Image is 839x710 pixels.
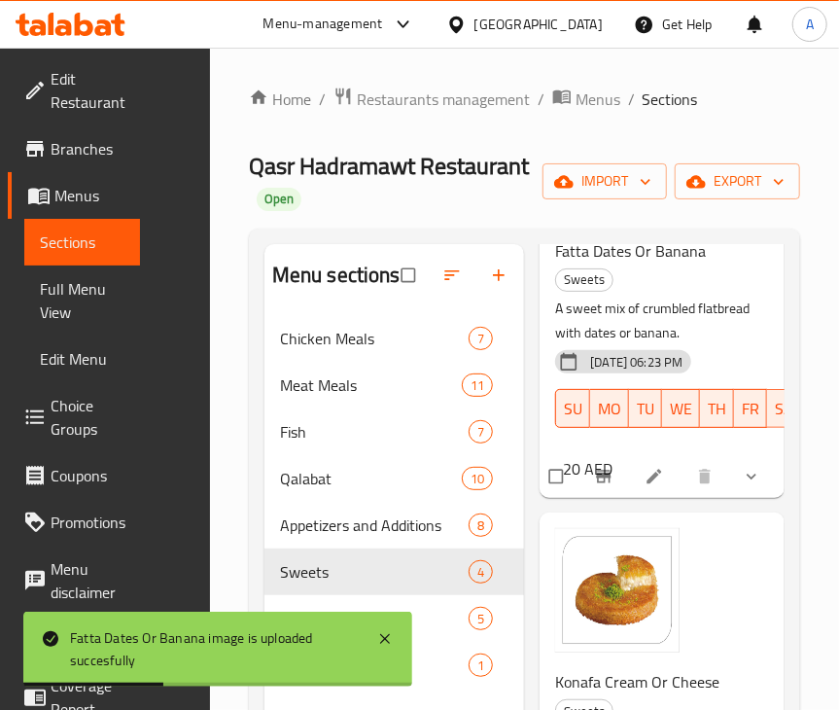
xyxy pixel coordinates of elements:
[249,144,529,188] span: Qasr Hadramawt Restaurant
[637,395,654,423] span: TU
[645,467,668,486] a: Edit menu item
[555,389,590,428] button: SU
[280,514,469,537] span: Appetizers and Additions
[8,452,140,499] a: Coupons
[564,395,582,423] span: SU
[670,395,692,423] span: WE
[264,595,525,642] div: Beverages5
[8,125,140,172] a: Branches
[249,88,311,111] a: Home
[690,169,785,194] span: export
[555,667,719,696] span: Konafa Cream Or Cheese
[333,87,530,112] a: Restaurants management
[280,560,469,584] span: Sweets
[538,88,544,111] li: /
[643,88,698,111] span: Sections
[462,373,493,397] div: items
[700,389,734,428] button: TH
[272,261,401,290] h2: Menu sections
[54,184,124,207] span: Menus
[8,55,141,125] a: Edit Restaurant
[469,420,493,444] div: items
[280,373,462,397] span: Meat Meals
[264,455,525,502] div: Qalabat10
[8,499,141,546] a: Promotions
[463,470,492,488] span: 10
[51,394,124,441] span: Choice Groups
[576,88,620,111] span: Menus
[582,455,629,498] button: Branch-specific-item
[51,557,124,604] span: Menu disclaimer
[629,389,662,428] button: TU
[555,268,613,292] div: Sweets
[24,219,140,266] a: Sections
[742,467,761,486] svg: Show Choices
[555,528,680,653] img: Konafa Cream Or Cheese
[470,423,492,442] span: 7
[264,315,525,362] div: Chicken Meals7
[24,336,140,382] a: Edit Menu
[470,610,492,628] span: 5
[51,464,124,487] span: Coupons
[40,347,124,371] span: Edit Menu
[280,467,462,490] span: Qalabat
[51,137,124,160] span: Branches
[264,408,525,455] div: Fish7
[474,14,603,35] div: [GEOGRAPHIC_DATA]
[263,13,383,36] div: Menu-management
[730,455,777,498] button: show more
[40,231,124,254] span: Sections
[70,627,358,671] div: Fatta Dates Or Banana image is uploaded succesfully
[51,67,125,114] span: Edit Restaurant
[8,172,140,219] a: Menus
[8,546,140,616] a: Menu disclaimer
[469,327,493,350] div: items
[357,88,530,111] span: Restaurants management
[264,362,525,408] div: Meat Meals11
[470,657,492,675] span: 1
[51,511,125,534] span: Promotions
[558,169,651,194] span: import
[683,455,730,498] button: delete
[590,389,629,428] button: MO
[708,395,726,423] span: TH
[675,163,800,199] button: export
[598,395,621,423] span: MO
[249,87,800,112] nav: breadcrumb
[8,382,140,452] a: Choice Groups
[628,88,635,111] li: /
[280,327,469,350] span: Chicken Meals
[556,268,612,291] span: Sweets
[662,389,700,428] button: WE
[257,191,301,207] span: Open
[582,353,690,372] span: [DATE] 06:23 PM
[734,389,767,428] button: FR
[24,266,140,336] a: Full Menu View
[742,395,759,423] span: FR
[470,563,492,582] span: 4
[264,549,525,595] div: Sweets4
[8,616,140,662] a: Upsell
[40,277,124,324] span: Full Menu View
[264,307,525,696] nav: Menu sections
[264,502,525,549] div: Appetizers and Additions8
[469,654,493,677] div: items
[280,607,469,630] span: Beverages
[555,297,753,345] p: A sweet mix of crumbled flatbread with dates or banana.
[463,376,492,395] span: 11
[555,236,706,266] span: Fatta Dates Or Banana
[767,389,801,428] button: SA
[319,88,326,111] li: /
[470,330,492,348] span: 7
[462,467,493,490] div: items
[542,163,667,199] button: import
[280,420,469,444] span: Fish
[552,87,620,112] a: Menus
[806,14,814,35] span: A
[538,458,578,495] span: Select to update
[775,395,793,423] span: SA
